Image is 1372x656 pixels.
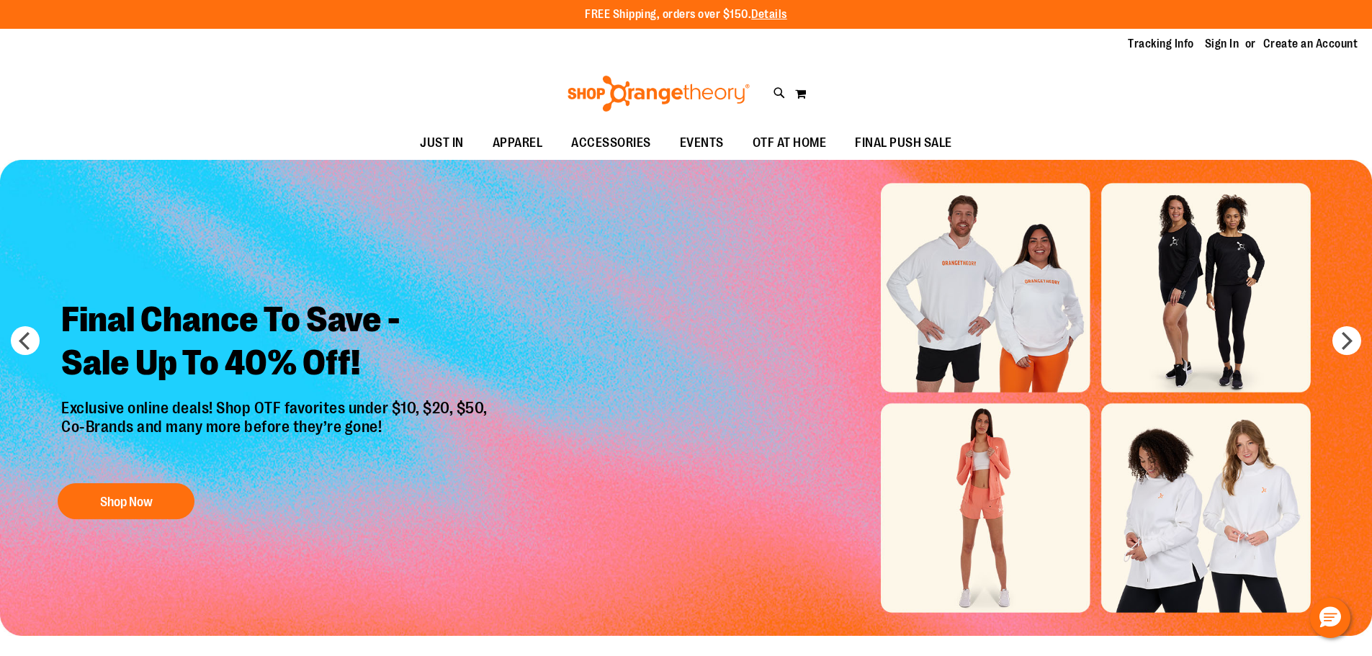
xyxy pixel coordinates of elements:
span: OTF AT HOME [753,127,827,159]
span: ACCESSORIES [571,127,651,159]
button: Hello, have a question? Let’s chat. [1310,598,1350,638]
a: Create an Account [1263,36,1358,52]
span: FINAL PUSH SALE [855,127,952,159]
button: next [1332,326,1361,355]
a: EVENTS [665,127,738,160]
a: FINAL PUSH SALE [840,127,967,160]
img: Shop Orangetheory [565,76,752,112]
span: JUST IN [420,127,464,159]
button: Shop Now [58,483,194,519]
h2: Final Chance To Save - Sale Up To 40% Off! [50,287,502,399]
a: APPAREL [478,127,557,160]
span: EVENTS [680,127,724,159]
a: Final Chance To Save -Sale Up To 40% Off! Exclusive online deals! Shop OTF favorites under $10, $... [50,287,502,527]
button: prev [11,326,40,355]
a: ACCESSORIES [557,127,665,160]
a: Sign In [1205,36,1239,52]
span: APPAREL [493,127,543,159]
p: FREE Shipping, orders over $150. [585,6,787,23]
a: OTF AT HOME [738,127,841,160]
a: Tracking Info [1128,36,1194,52]
a: Details [751,8,787,21]
a: JUST IN [405,127,478,160]
p: Exclusive online deals! Shop OTF favorites under $10, $20, $50, Co-Brands and many more before th... [50,399,502,469]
